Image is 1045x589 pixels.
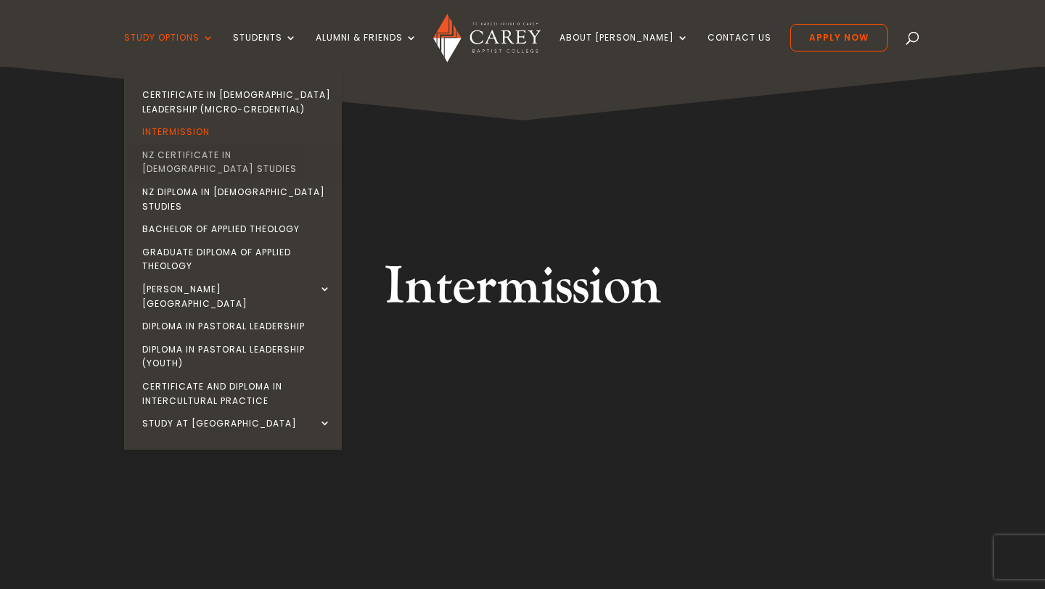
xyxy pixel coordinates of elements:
a: Bachelor of Applied Theology [128,218,345,241]
a: Apply Now [790,24,888,52]
a: NZ Diploma in [DEMOGRAPHIC_DATA] Studies [128,181,345,218]
img: Carey Baptist College [433,14,540,62]
a: Students [233,33,297,67]
a: Contact Us [708,33,771,67]
a: Intermission [128,120,345,144]
a: Diploma in Pastoral Leadership [128,315,345,338]
a: About [PERSON_NAME] [560,33,689,67]
a: [PERSON_NAME][GEOGRAPHIC_DATA] [128,278,345,315]
a: Graduate Diploma of Applied Theology [128,241,345,278]
a: Certificate and Diploma in Intercultural Practice [128,375,345,412]
a: Study Options [124,33,214,67]
a: Certificate in [DEMOGRAPHIC_DATA] Leadership (Micro-credential) [128,83,345,120]
a: NZ Certificate in [DEMOGRAPHIC_DATA] Studies [128,144,345,181]
a: Alumni & Friends [316,33,417,67]
a: Study at [GEOGRAPHIC_DATA] [128,412,345,435]
a: Diploma in Pastoral Leadership (Youth) [128,338,345,375]
h1: Intermission [250,253,795,329]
